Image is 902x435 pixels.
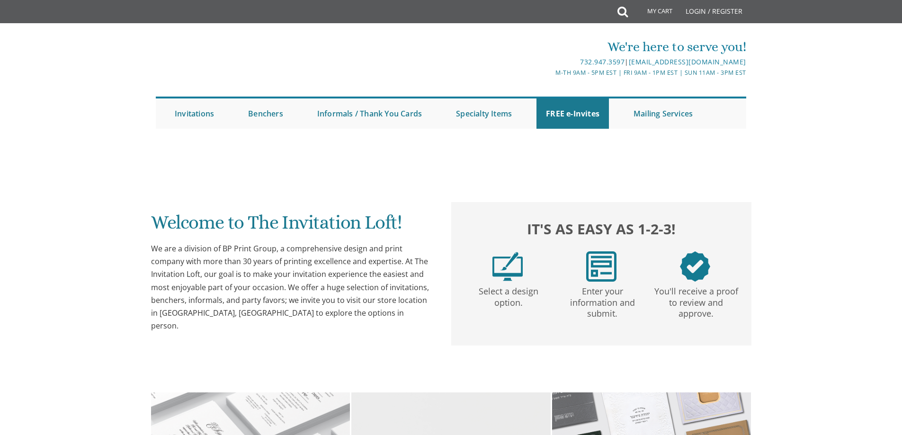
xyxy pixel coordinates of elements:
a: My Cart [627,1,679,25]
img: step1.png [492,251,523,282]
a: FREE e-Invites [536,98,609,129]
p: Enter your information and submit. [557,282,647,320]
h2: It's as easy as 1-2-3! [461,218,742,240]
div: We are a division of BP Print Group, a comprehensive design and print company with more than 30 y... [151,242,432,332]
a: Invitations [165,98,223,129]
div: M-Th 9am - 5pm EST | Fri 9am - 1pm EST | Sun 11am - 3pm EST [353,68,746,78]
a: Informals / Thank You Cards [308,98,431,129]
p: Select a design option. [464,282,554,309]
a: Specialty Items [447,98,521,129]
h1: Welcome to The Invitation Loft! [151,212,432,240]
div: | [353,56,746,68]
div: We're here to serve you! [353,37,746,56]
a: Benchers [239,98,293,129]
a: Mailing Services [624,98,702,129]
a: [EMAIL_ADDRESS][DOMAIN_NAME] [629,57,746,66]
a: 732.947.3597 [580,57,625,66]
p: You'll receive a proof to review and approve. [651,282,741,320]
img: step3.png [680,251,710,282]
img: step2.png [586,251,616,282]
